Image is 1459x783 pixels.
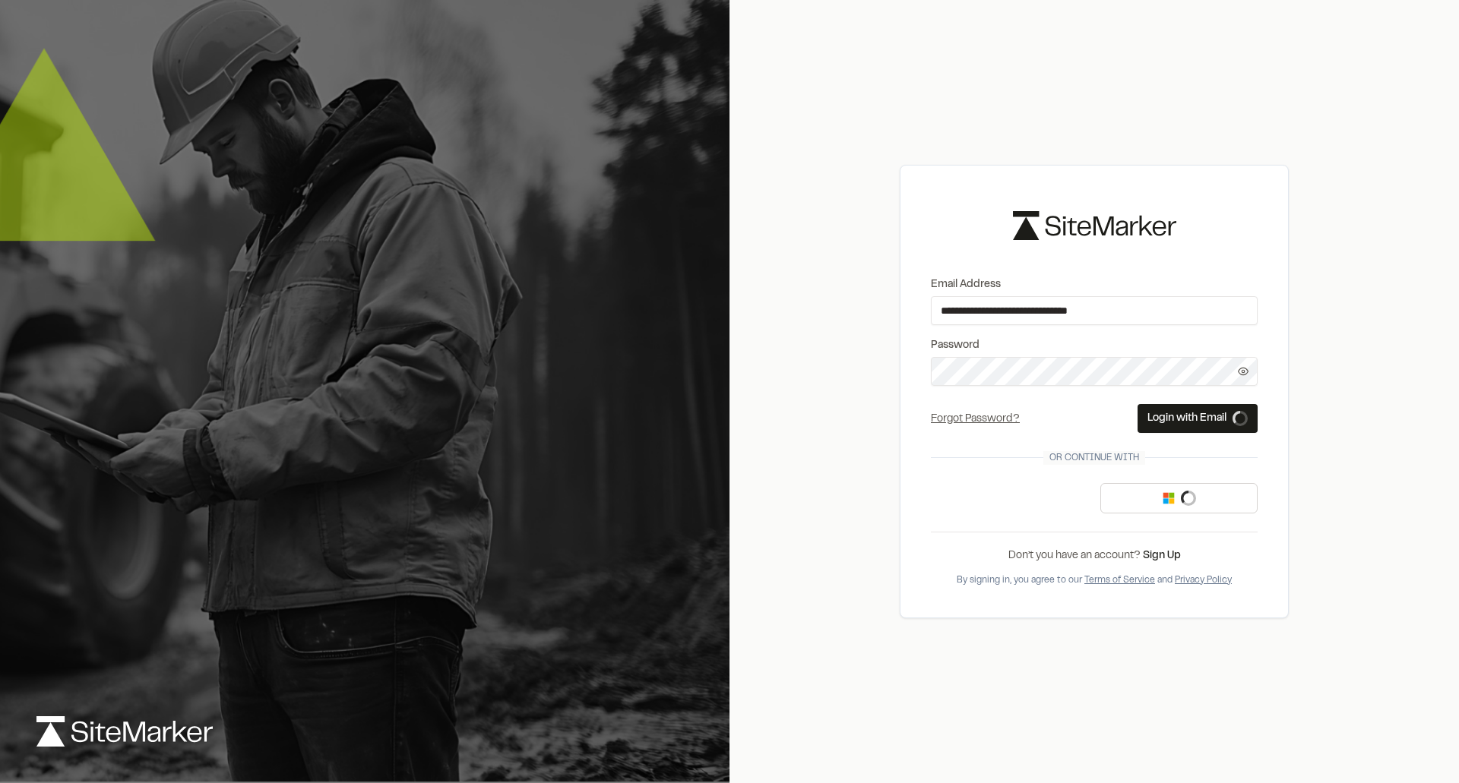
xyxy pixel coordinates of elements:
div: Don’t you have an account? [931,548,1258,564]
a: Forgot Password? [931,415,1020,424]
button: Privacy Policy [1175,573,1232,587]
img: logo-black-rebrand.svg [1013,211,1176,239]
img: logo-white-rebrand.svg [36,716,213,747]
iframe: Sign in with Google Button [923,481,1078,515]
span: Or continue with [1043,451,1145,465]
label: Password [931,337,1258,354]
div: By signing in, you agree to our and [931,573,1258,587]
button: Login with Email [1138,404,1258,433]
button: Terms of Service [1084,573,1155,587]
label: Email Address [931,276,1258,293]
a: Sign Up [1143,551,1181,560]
